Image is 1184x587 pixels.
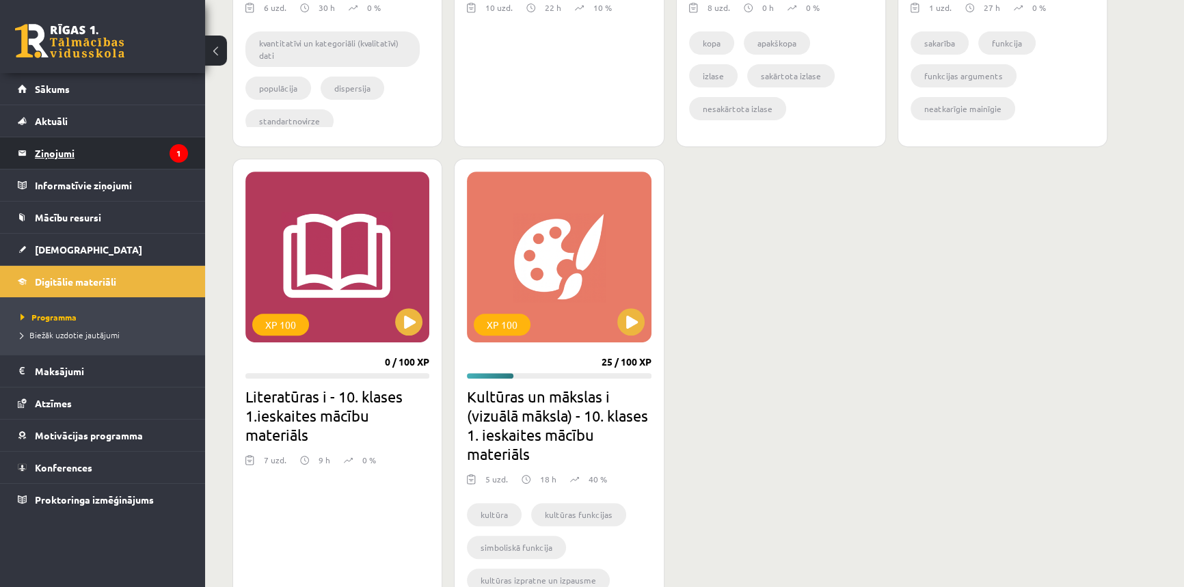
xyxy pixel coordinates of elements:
a: Motivācijas programma [18,420,188,451]
legend: Informatīvie ziņojumi [35,169,188,201]
a: Sākums [18,73,188,105]
li: simboliskā funkcija [467,536,566,559]
div: XP 100 [252,314,309,336]
span: Atzīmes [35,397,72,409]
i: 1 [170,144,188,163]
div: 6 uzd. [264,1,286,22]
p: 10 % [593,1,612,14]
p: 22 h [545,1,561,14]
a: Ziņojumi1 [18,137,188,169]
legend: Maksājumi [35,355,188,387]
div: 8 uzd. [708,1,730,22]
div: 5 uzd. [485,473,508,493]
li: kultūras funkcijas [531,503,626,526]
li: populācija [245,77,311,100]
a: [DEMOGRAPHIC_DATA] [18,234,188,265]
span: Sākums [35,83,70,95]
legend: Ziņojumi [35,137,188,169]
a: Atzīmes [18,387,188,419]
li: nesakārtota izlase [689,97,786,120]
span: Biežāk uzdotie jautājumi [21,329,120,340]
li: funkcijas arguments [911,64,1017,87]
li: sakārtota izlase [747,64,835,87]
a: Proktoringa izmēģinājums [18,484,188,515]
span: Programma [21,312,77,323]
p: 40 % [589,473,607,485]
p: 30 h [319,1,335,14]
span: Konferences [35,461,92,474]
span: Proktoringa izmēģinājums [35,493,154,506]
div: 1 uzd. [929,1,952,22]
p: 18 h [540,473,556,485]
a: Informatīvie ziņojumi [18,169,188,201]
li: apakškopa [744,31,810,55]
p: 0 % [367,1,381,14]
p: 0 % [1032,1,1046,14]
a: Aktuāli [18,105,188,137]
li: kultūra [467,503,522,526]
p: 0 % [806,1,820,14]
a: Rīgas 1. Tālmācības vidusskola [15,24,124,58]
a: Digitālie materiāli [18,266,188,297]
span: Aktuāli [35,115,68,127]
a: Programma [21,311,191,323]
li: izlase [689,64,738,87]
a: Maksājumi [18,355,188,387]
span: [DEMOGRAPHIC_DATA] [35,243,142,256]
p: 0 % [362,454,376,466]
h2: Literatūras i - 10. klases 1.ieskaites mācību materiāls [245,387,429,444]
h2: Kultūras un mākslas i (vizuālā māksla) - 10. klases 1. ieskaites mācību materiāls [467,387,651,463]
li: kvantitatīvi un kategoriāli (kvalitatīvi) dati [245,31,420,67]
a: Konferences [18,452,188,483]
a: Mācību resursi [18,202,188,233]
span: Motivācijas programma [35,429,143,441]
li: kopa [689,31,734,55]
li: dispersija [321,77,384,100]
p: 0 h [762,1,774,14]
li: standartnovirze [245,109,334,133]
a: Biežāk uzdotie jautājumi [21,329,191,341]
li: funkcija [978,31,1036,55]
li: neatkarīgie mainīgie [911,97,1015,120]
span: Digitālie materiāli [35,275,116,288]
div: 7 uzd. [264,454,286,474]
span: Mācību resursi [35,211,101,223]
p: 27 h [984,1,1000,14]
div: XP 100 [474,314,530,336]
div: 10 uzd. [485,1,513,22]
li: sakarība [911,31,969,55]
p: 9 h [319,454,330,466]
